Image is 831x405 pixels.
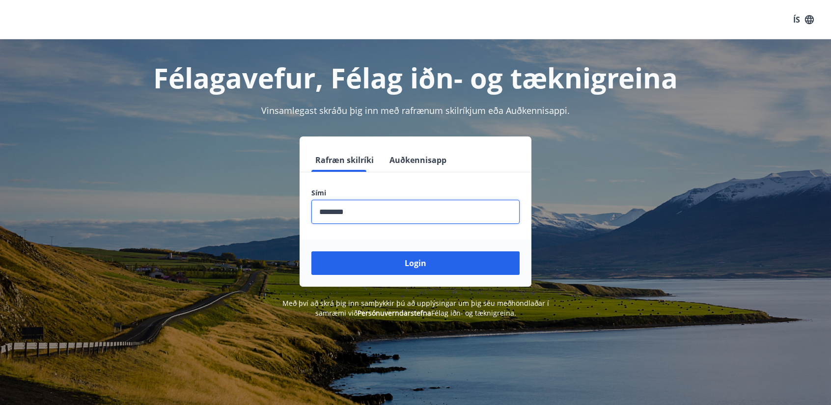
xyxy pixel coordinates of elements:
[282,298,549,318] span: Með því að skrá þig inn samþykkir þú að upplýsingar um þig séu meðhöndlaðar í samræmi við Félag i...
[311,251,520,275] button: Login
[788,11,819,28] button: ÍS
[74,59,757,96] h1: Félagavefur, Félag iðn- og tæknigreina
[358,308,431,318] a: Persónuverndarstefna
[311,148,378,172] button: Rafræn skilríki
[261,105,570,116] span: Vinsamlegast skráðu þig inn með rafrænum skilríkjum eða Auðkennisappi.
[311,188,520,198] label: Sími
[386,148,450,172] button: Auðkennisapp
